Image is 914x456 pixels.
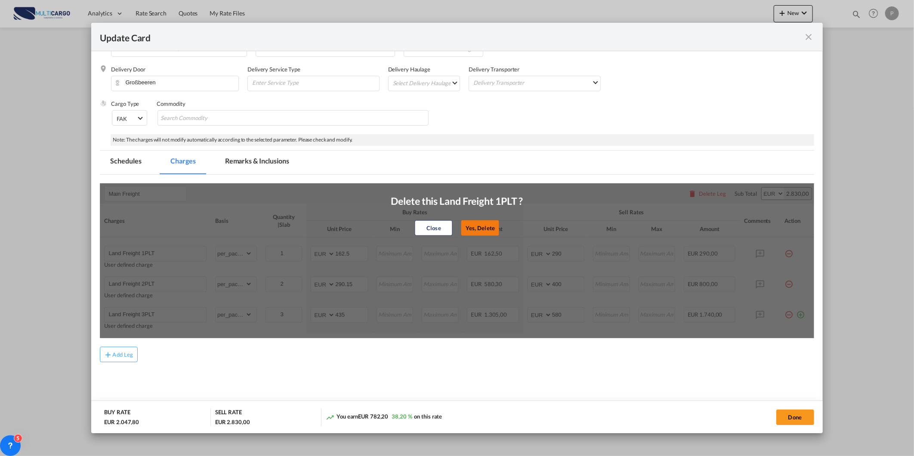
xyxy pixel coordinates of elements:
div: FAK [117,115,127,122]
div: Update Card [100,31,803,42]
md-select: Select Cargo type: FAK [112,110,147,126]
label: Delivery Door [111,66,145,73]
md-chips-wrap: Chips container with autocompletion. Enter the text area, type text to search, and then use the u... [157,110,428,126]
md-select: Delivery Transporter [472,76,600,89]
div: Add Leg [112,352,133,357]
md-tab-item: Charges [161,151,206,174]
span: 38,20 % [392,413,412,420]
button: Yes, Delete [461,220,499,236]
label: Delivery Haulage [388,66,430,73]
div: You earn on this rate [326,413,442,422]
input: Enter Service Type [251,76,379,89]
input: Search Commodity [161,111,239,125]
md-pagination-wrapper: Use the left and right arrow keys to navigate between tabs [100,151,308,174]
div: BUY RATE [104,408,130,418]
div: Note: The charges will not modify automatically according to the selected parameter. Please check... [111,134,814,146]
md-icon: icon-plus md-link-fg s20 [104,350,112,359]
button: Close [415,220,453,236]
div: EUR 2.830,00 [215,418,250,426]
button: Done [776,410,814,425]
button: Add Leg [100,347,138,362]
p: Delete this Land Freight 1PLT ? [391,194,523,208]
img: cargo.png [100,100,107,107]
label: Delivery Service Type [247,66,300,73]
div: EUR 2.047,80 [104,418,139,426]
md-tab-item: Remarks & Inclusions [215,151,300,174]
label: Cargo Type [111,100,139,107]
label: Commodity [157,100,185,107]
md-tab-item: Schedules [100,151,151,174]
label: Delivery Transporter [469,66,519,73]
md-select: Select Delivery Haulage [392,76,460,90]
input: Enter Delivery Door [115,76,238,89]
md-icon: icon-close fg-AAA8AD m-0 pointer [804,32,814,42]
div: SELL RATE [215,408,242,418]
md-icon: icon-trending-up [326,413,334,422]
span: EUR 782,20 [358,413,388,420]
md-dialog: Update CardPickup Door ... [91,23,822,433]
